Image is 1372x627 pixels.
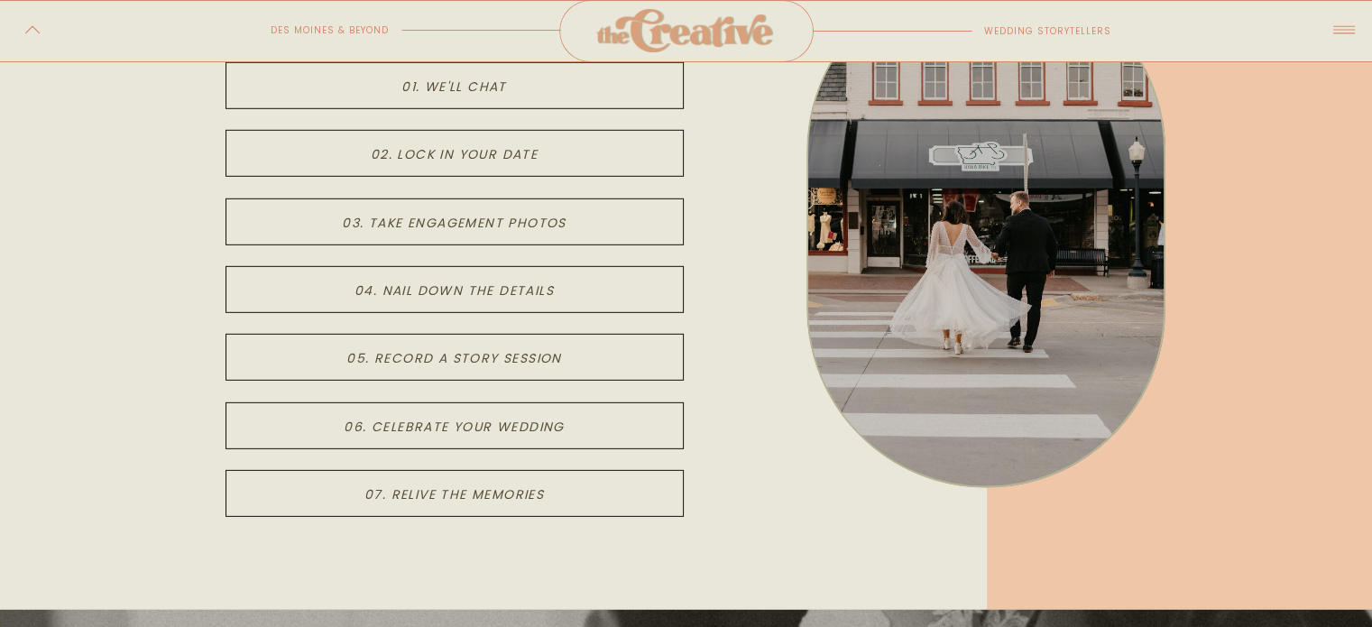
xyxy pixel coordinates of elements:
[346,349,561,367] i: 05. record a story session
[401,78,507,96] i: 01. we'll chat
[364,485,544,503] i: 07. relive the memories
[223,1,686,42] p: Other than a whole lot of fun & kissing
[344,418,564,436] i: 06. celebrate your wedding
[220,22,389,39] p: des moines & beyond
[984,23,1138,41] p: wedding storytellers
[355,281,554,300] i: 04. nail down the details
[371,145,538,163] i: 02. lock in your date
[342,214,566,232] i: 03. take engagement photos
